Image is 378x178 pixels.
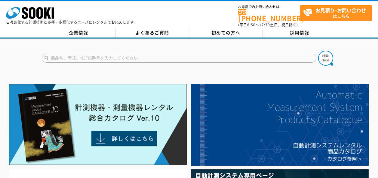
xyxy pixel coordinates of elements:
[42,28,115,37] a: 企業情報
[318,51,333,66] img: btn_search.png
[238,22,298,28] span: (平日 ～ 土日、祝日除く)
[303,5,372,20] span: はこちら
[9,84,187,165] img: Catalog Ver10
[315,7,366,14] strong: お見積り･お問い合わせ
[211,29,240,36] span: 初めての方へ
[300,5,372,21] a: お見積り･お問い合わせはこちら
[247,22,256,28] span: 8:50
[189,28,263,37] a: 初めての方へ
[115,28,189,37] a: よくあるご質問
[263,28,337,37] a: 採用情報
[42,54,316,63] input: 商品名、型式、NETIS番号を入力してください
[238,9,300,22] a: [PHONE_NUMBER]
[238,5,300,9] span: お電話でのお問い合わせは
[6,20,138,24] p: 日々進化する計測技術と多種・多様化するニーズにレンタルでお応えします。
[259,22,270,28] span: 17:30
[191,84,369,166] img: 自動計測システムカタログ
